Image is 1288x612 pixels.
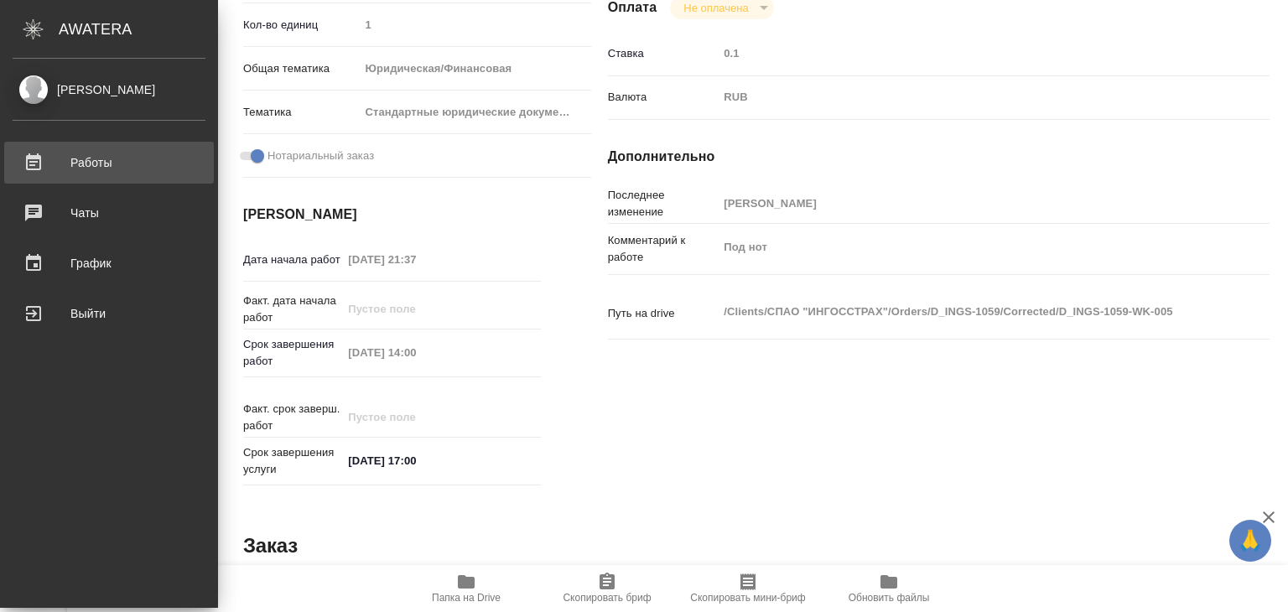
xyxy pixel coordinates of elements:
a: Выйти [4,293,214,335]
span: Папка на Drive [432,592,501,604]
p: Валюта [608,89,719,106]
p: Факт. дата начала работ [243,293,342,326]
p: Последнее изменение [608,187,719,220]
p: Общая тематика [243,60,359,77]
textarea: Под нот [718,233,1214,262]
a: График [4,242,214,284]
div: Стандартные юридические документы, договоры, уставы [359,98,591,127]
p: Срок завершения услуги [243,444,342,478]
input: Пустое поле [359,13,591,37]
input: ✎ Введи что-нибудь [342,449,489,473]
div: Работы [13,150,205,175]
p: Комментарий к работе [608,232,719,266]
input: Пустое поле [718,41,1214,65]
p: Путь на drive [608,305,719,322]
span: Скопировать бриф [563,592,651,604]
button: 🙏 [1229,520,1271,562]
input: Пустое поле [718,191,1214,215]
span: Нотариальный заказ [267,148,374,164]
a: Работы [4,142,214,184]
h2: Заказ [243,532,298,559]
p: Дата начала работ [243,252,342,268]
span: Обновить файлы [849,592,930,604]
p: Срок завершения работ [243,336,342,370]
button: Не оплачена [678,1,753,15]
span: 🙏 [1236,523,1265,558]
p: Тематика [243,104,359,121]
p: Ставка [608,45,719,62]
div: RUB [718,83,1214,112]
div: Выйти [13,301,205,326]
div: Чаты [13,200,205,226]
input: Пустое поле [342,340,489,365]
button: Обновить файлы [818,565,959,612]
textarea: /Clients/СПАО "ИНГОССТРАХ"/Orders/D_INGS-1059/Corrected/D_INGS-1059-WK-005 [718,298,1214,326]
button: Скопировать мини-бриф [678,565,818,612]
div: [PERSON_NAME] [13,80,205,99]
input: Пустое поле [342,297,489,321]
div: Юридическая/Финансовая [359,54,591,83]
button: Папка на Drive [396,565,537,612]
button: Скопировать бриф [537,565,678,612]
input: Пустое поле [342,247,489,272]
input: Пустое поле [342,405,489,429]
p: Факт. срок заверш. работ [243,401,342,434]
a: Чаты [4,192,214,234]
h4: Дополнительно [608,147,1270,167]
span: Скопировать мини-бриф [690,592,805,604]
p: Кол-во единиц [243,17,359,34]
h4: [PERSON_NAME] [243,205,541,225]
div: График [13,251,205,276]
div: AWATERA [59,13,218,46]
